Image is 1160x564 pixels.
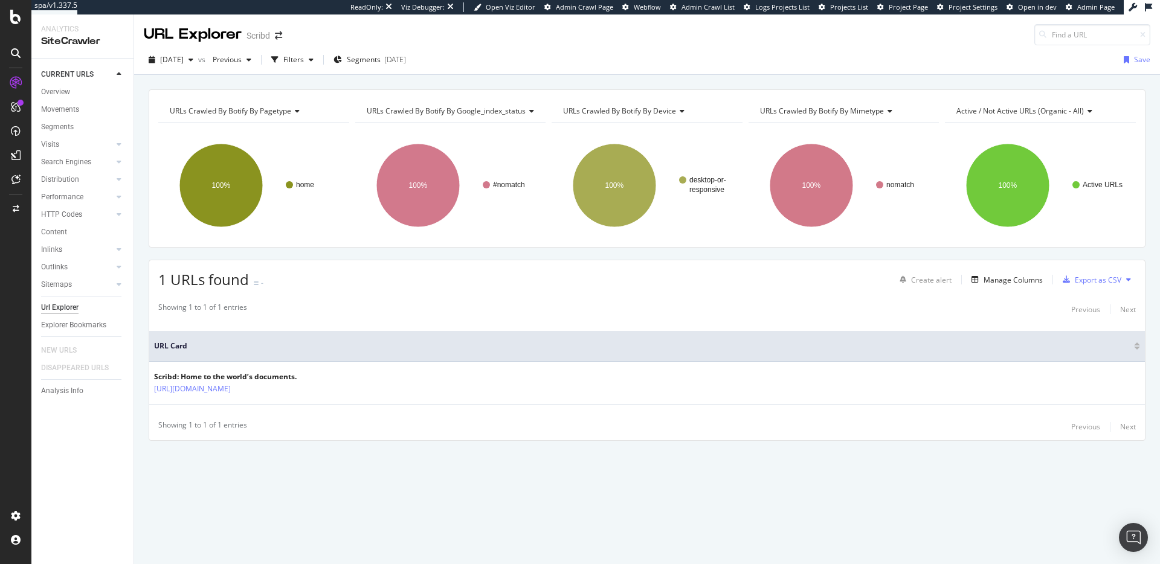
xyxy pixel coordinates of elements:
div: DISAPPEARED URLS [41,362,109,374]
a: HTTP Codes [41,208,113,221]
div: Distribution [41,173,79,186]
text: Active URLs [1083,181,1123,189]
button: Previous [208,50,256,69]
div: Sitemaps [41,278,72,291]
div: Previous [1071,421,1100,432]
img: Equal [254,281,259,285]
div: Filters [283,54,304,65]
span: Admin Crawl List [681,2,735,11]
svg: A chart. [749,133,939,238]
text: 100% [408,181,427,190]
text: 100% [802,181,820,190]
div: Previous [1071,304,1100,315]
span: Previous [208,54,242,65]
span: URLs Crawled By Botify By mimetype [760,106,884,116]
text: nomatch [886,181,914,189]
a: Sitemaps [41,278,113,291]
button: Manage Columns [967,272,1043,287]
div: Analytics [41,24,124,34]
a: Inlinks [41,243,113,256]
h4: URLs Crawled By Botify By device [561,101,732,121]
span: Webflow [634,2,661,11]
span: vs [198,54,208,65]
span: URLs Crawled By Botify By pagetype [170,106,291,116]
button: [DATE] [144,50,198,69]
text: desktop-or- [689,176,726,184]
span: 1 URLs found [158,269,249,289]
button: Next [1120,420,1136,434]
div: Explorer Bookmarks [41,319,106,332]
a: Admin Page [1066,2,1115,12]
div: ReadOnly: [350,2,383,12]
input: Find a URL [1034,24,1150,45]
div: Content [41,226,67,239]
a: NEW URLS [41,344,89,357]
a: Distribution [41,173,113,186]
text: home [296,181,314,189]
a: DISAPPEARED URLS [41,362,121,374]
div: Inlinks [41,243,62,256]
text: 100% [999,181,1017,190]
a: Projects List [819,2,868,12]
span: Active / Not Active URLs (organic - all) [956,106,1084,116]
span: Project Page [889,2,928,11]
div: Visits [41,138,59,151]
a: Admin Crawl Page [544,2,613,12]
button: Previous [1071,420,1100,434]
a: Search Engines [41,156,113,168]
button: Next [1120,302,1136,316]
div: Create alert [911,275,952,285]
div: arrow-right-arrow-left [275,31,282,40]
div: Scribd: Home to the world’s documents. [154,371,297,382]
a: Outlinks [41,261,113,274]
a: Segments [41,121,125,133]
a: Url Explorer [41,301,125,314]
text: #nomatch [493,181,525,189]
a: Logs Projects List [744,2,810,12]
button: Create alert [895,270,952,289]
a: Content [41,226,125,239]
svg: A chart. [552,133,743,238]
div: HTTP Codes [41,208,82,221]
span: Open in dev [1018,2,1057,11]
div: Next [1120,421,1136,432]
a: Visits [41,138,113,151]
div: Export as CSV [1075,275,1121,285]
div: Open Intercom Messenger [1119,523,1148,552]
div: URL Explorer [144,24,242,45]
a: Admin Crawl List [670,2,735,12]
span: URLs Crawled By Botify By device [563,106,676,116]
a: [URL][DOMAIN_NAME] [154,383,231,395]
div: Next [1120,304,1136,315]
button: Filters [266,50,318,69]
h4: URLs Crawled By Botify By pagetype [167,101,338,121]
a: Project Page [877,2,928,12]
a: Explorer Bookmarks [41,319,125,332]
div: Scribd [246,30,270,42]
text: 100% [212,181,231,190]
div: Search Engines [41,156,91,168]
button: Segments[DATE] [329,50,411,69]
svg: A chart. [355,133,546,238]
svg: A chart. [945,133,1136,238]
div: SiteCrawler [41,34,124,48]
h4: URLs Crawled By Botify By google_index_status [364,101,544,121]
span: 2025 Aug. 20th [160,54,184,65]
div: Segments [41,121,74,133]
div: Movements [41,103,79,116]
div: Showing 1 to 1 of 1 entries [158,302,247,316]
button: Export as CSV [1058,270,1121,289]
div: Url Explorer [41,301,79,314]
div: A chart. [158,133,349,238]
span: URL Card [154,341,1131,351]
a: Analysis Info [41,385,125,397]
div: [DATE] [384,54,406,65]
div: Showing 1 to 1 of 1 entries [158,420,247,434]
div: Performance [41,191,83,203]
span: Admin Page [1077,2,1115,11]
div: Analysis Info [41,385,83,397]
